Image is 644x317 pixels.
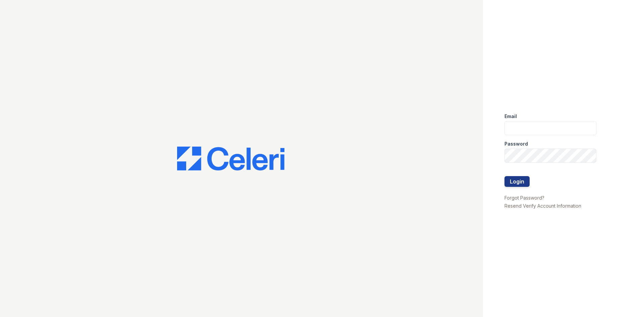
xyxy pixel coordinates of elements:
[504,176,530,187] button: Login
[177,147,284,171] img: CE_Logo_Blue-a8612792a0a2168367f1c8372b55b34899dd931a85d93a1a3d3e32e68fde9ad4.png
[504,141,528,147] label: Password
[504,113,517,120] label: Email
[504,203,581,209] a: Resend Verify Account Information
[504,195,544,201] a: Forgot Password?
